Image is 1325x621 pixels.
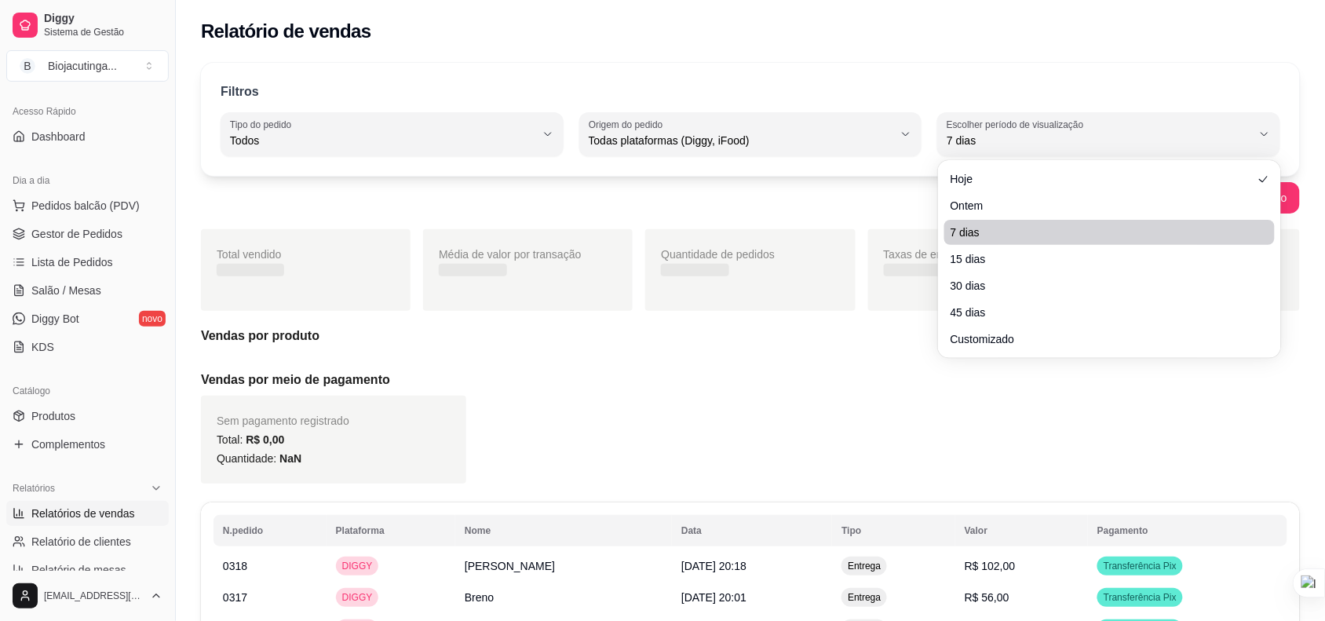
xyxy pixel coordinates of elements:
[6,378,169,404] div: Catálogo
[230,118,297,131] label: Tipo do pedido
[31,283,101,298] span: Salão / Mesas
[951,278,1253,294] span: 30 dias
[279,452,301,465] span: NaN
[31,129,86,144] span: Dashboard
[44,12,162,26] span: Diggy
[201,19,371,44] h2: Relatório de vendas
[246,433,284,446] span: R$ 0,00
[951,198,1253,214] span: Ontem
[589,118,668,131] label: Origem do pedido
[201,327,1300,345] h5: Vendas por produto
[31,534,131,550] span: Relatório de clientes
[6,50,169,82] button: Select a team
[439,248,581,261] span: Média de valor por transação
[221,82,259,101] p: Filtros
[951,251,1253,267] span: 15 dias
[31,311,79,327] span: Diggy Bot
[6,99,169,124] div: Acesso Rápido
[31,198,140,214] span: Pedidos balcão (PDV)
[217,415,349,427] span: Sem pagamento registrado
[31,506,135,521] span: Relatórios de vendas
[44,26,162,38] span: Sistema de Gestão
[31,437,105,452] span: Complementos
[951,305,1253,320] span: 45 dias
[48,58,117,74] div: Biojacutinga ...
[6,168,169,193] div: Dia a dia
[217,248,282,261] span: Total vendido
[661,248,775,261] span: Quantidade de pedidos
[31,339,54,355] span: KDS
[947,118,1089,131] label: Escolher período de visualização
[589,133,894,148] span: Todas plataformas (Diggy, iFood)
[44,590,144,602] span: [EMAIL_ADDRESS][DOMAIN_NAME]
[31,562,126,578] span: Relatório de mesas
[951,171,1253,187] span: Hoje
[951,331,1253,347] span: Customizado
[13,482,55,495] span: Relatórios
[31,254,113,270] span: Lista de Pedidos
[217,433,284,446] span: Total:
[947,133,1252,148] span: 7 dias
[201,371,1300,389] h5: Vendas por meio de pagamento
[217,452,301,465] span: Quantidade:
[951,225,1253,240] span: 7 dias
[230,133,535,148] span: Todos
[884,248,968,261] span: Taxas de entrega
[31,226,122,242] span: Gestor de Pedidos
[31,408,75,424] span: Produtos
[20,58,35,74] span: B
